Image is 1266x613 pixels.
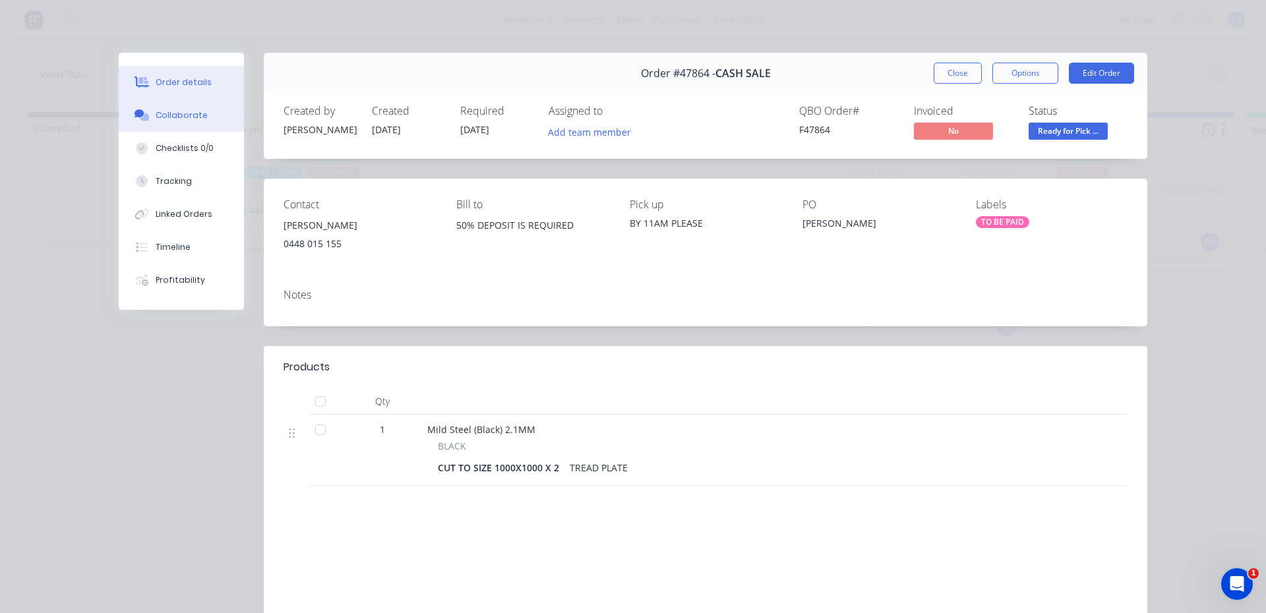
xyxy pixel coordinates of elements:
[438,439,466,453] span: BLACK
[427,423,535,436] span: Mild Steel (Black) 2.1MM
[156,175,192,187] div: Tracking
[976,198,1128,211] div: Labels
[119,165,244,198] button: Tracking
[799,123,898,136] div: F47864
[630,216,781,230] div: BY 11AM PLEASE
[284,198,435,211] div: Contact
[549,105,680,117] div: Assigned to
[119,132,244,165] button: Checklists 0/0
[119,66,244,99] button: Order details
[156,241,191,253] div: Timeline
[976,216,1029,228] div: TO BE PAID
[1221,568,1253,600] iframe: Intercom live chat
[549,123,638,140] button: Add team member
[802,216,954,235] div: [PERSON_NAME]
[799,105,898,117] div: QBO Order #
[715,67,771,80] span: CASH SALE
[934,63,982,84] button: Close
[119,99,244,132] button: Collaborate
[1248,568,1259,579] span: 1
[284,289,1128,301] div: Notes
[456,198,608,211] div: Bill to
[156,76,212,88] div: Order details
[372,105,444,117] div: Created
[914,105,1013,117] div: Invoiced
[1029,105,1128,117] div: Status
[156,274,205,286] div: Profitability
[438,458,564,477] div: CUT TO SIZE 1000X1000 X 2
[119,198,244,231] button: Linked Orders
[1029,123,1108,139] span: Ready for Pick ...
[156,142,214,154] div: Checklists 0/0
[156,109,208,121] div: Collaborate
[372,123,401,136] span: [DATE]
[641,67,715,80] span: Order #47864 -
[156,208,212,220] div: Linked Orders
[460,105,533,117] div: Required
[456,216,608,235] div: 50% DEPOSIT IS REQUIRED
[460,123,489,136] span: [DATE]
[284,216,435,235] div: [PERSON_NAME]
[284,216,435,258] div: [PERSON_NAME]0448 015 155
[380,423,385,436] span: 1
[284,123,356,136] div: [PERSON_NAME]
[284,105,356,117] div: Created by
[343,388,422,415] div: Qty
[802,198,954,211] div: PO
[284,359,330,375] div: Products
[1029,123,1108,142] button: Ready for Pick ...
[1069,63,1134,84] button: Edit Order
[284,235,435,253] div: 0448 015 155
[119,231,244,264] button: Timeline
[541,123,638,140] button: Add team member
[119,264,244,297] button: Profitability
[992,63,1058,84] button: Options
[564,458,633,477] div: TREAD PLATE
[914,123,993,139] span: No
[630,198,781,211] div: Pick up
[456,216,608,258] div: 50% DEPOSIT IS REQUIRED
